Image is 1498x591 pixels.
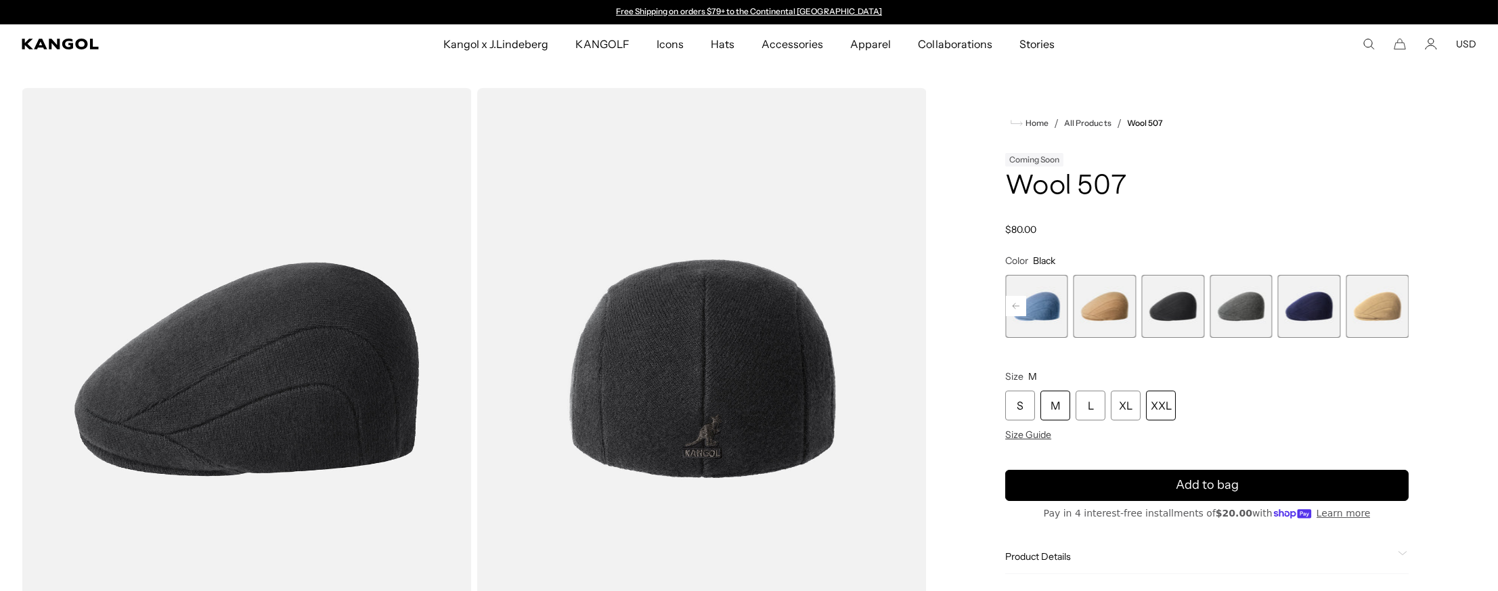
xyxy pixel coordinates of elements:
nav: breadcrumbs [1005,115,1409,131]
div: XXL [1146,391,1176,420]
a: KANGOLF [563,24,643,64]
span: Hats [711,24,734,64]
span: Size Guide [1005,429,1051,441]
slideshow-component: Announcement bar [610,7,889,18]
div: XL [1111,391,1141,420]
span: Kangol x J.Lindeberg [443,24,549,64]
span: Home [1023,118,1049,128]
span: KANGOLF [576,24,630,64]
span: Stories [1019,24,1055,64]
a: Kangol x J.Lindeberg [430,24,563,64]
label: Black [1141,275,1204,338]
li: / [1111,115,1122,131]
label: Camel [1074,275,1137,338]
a: Hats [697,24,748,64]
div: 5 of 7 [1210,275,1273,338]
button: Add to bag [1005,470,1409,501]
button: USD [1456,38,1476,50]
a: Stories [1006,24,1068,64]
label: Taupe [1346,275,1409,338]
summary: Search here [1363,38,1375,50]
span: Icons [657,24,684,64]
button: Cart [1394,38,1406,50]
span: Black [1033,255,1055,267]
label: Dark Flannel [1210,275,1273,338]
span: Color [1005,255,1028,267]
div: 3 of 7 [1074,275,1137,338]
span: Add to bag [1176,476,1239,494]
a: Apparel [837,24,904,64]
div: 4 of 7 [1141,275,1204,338]
div: S [1005,391,1035,420]
div: 1 of 2 [610,7,889,18]
span: Product Details [1005,550,1392,563]
div: Announcement [610,7,889,18]
a: Home [1011,117,1049,129]
span: Collaborations [918,24,992,64]
a: Accessories [748,24,837,64]
a: Icons [643,24,697,64]
span: $80.00 [1005,223,1036,236]
a: Wool 507 [1127,118,1163,128]
a: Collaborations [904,24,1005,64]
span: Accessories [762,24,823,64]
span: M [1028,370,1037,382]
label: Denim Blue [1005,275,1068,338]
div: 2 of 7 [1005,275,1068,338]
label: Navy [1278,275,1341,338]
a: All Products [1064,118,1111,128]
a: Account [1425,38,1437,50]
a: Free Shipping on orders $79+ to the Continental [GEOGRAPHIC_DATA] [616,6,882,16]
div: M [1040,391,1070,420]
span: Apparel [850,24,891,64]
h1: Wool 507 [1005,172,1409,202]
div: L [1076,391,1105,420]
a: Kangol [22,39,294,49]
li: / [1049,115,1059,131]
div: Coming Soon [1005,153,1063,167]
div: 7 of 7 [1346,275,1409,338]
span: Size [1005,370,1023,382]
div: 6 of 7 [1278,275,1341,338]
